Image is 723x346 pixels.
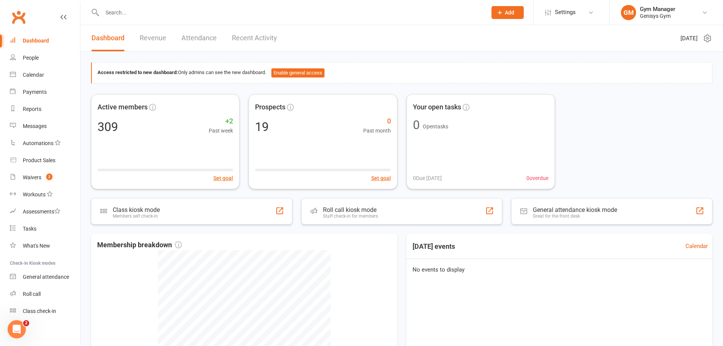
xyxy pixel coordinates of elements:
[10,101,80,118] a: Reports
[10,66,80,84] a: Calendar
[323,206,378,213] div: Roll call kiosk mode
[10,135,80,152] a: Automations
[413,174,442,182] span: 0 Due [DATE]
[100,7,482,18] input: Search...
[23,174,41,180] div: Waivers
[140,25,166,51] a: Revenue
[363,116,391,127] span: 0
[255,102,285,113] span: Prospects
[323,213,378,219] div: Staff check-in for members
[209,126,233,135] span: Past week
[98,121,118,133] div: 309
[23,89,47,95] div: Payments
[533,206,617,213] div: General attendance kiosk mode
[526,174,548,182] span: 0 overdue
[413,102,461,113] span: Your open tasks
[10,169,80,186] a: Waivers 2
[621,5,636,20] div: GM
[23,140,54,146] div: Automations
[23,308,56,314] div: Class check-in
[97,240,182,251] span: Membership breakdown
[491,6,524,19] button: Add
[680,34,698,43] span: [DATE]
[23,274,69,280] div: General attendance
[10,118,80,135] a: Messages
[10,220,80,237] a: Tasks
[23,38,49,44] div: Dashboard
[363,126,391,135] span: Past month
[91,25,124,51] a: Dashboard
[10,286,80,303] a: Roll call
[640,13,675,19] div: Genisys Gym
[23,157,55,163] div: Product Sales
[23,226,36,232] div: Tasks
[403,259,716,280] div: No events to display
[23,106,41,112] div: Reports
[23,72,44,78] div: Calendar
[98,68,706,77] div: Only admins can see the new dashboard.
[10,84,80,101] a: Payments
[23,209,60,215] div: Assessments
[255,121,269,133] div: 19
[98,70,178,75] strong: Access restricted to new dashboard:
[413,119,420,131] div: 0
[10,186,80,203] a: Workouts
[23,191,46,197] div: Workouts
[423,123,448,130] span: Open tasks
[685,242,708,251] a: Calendar
[10,237,80,254] a: What's New
[371,174,391,182] button: Set goal
[98,102,148,113] span: Active members
[232,25,277,51] a: Recent Activity
[23,291,41,297] div: Roll call
[10,203,80,220] a: Assessments
[10,49,80,66] a: People
[181,25,217,51] a: Attendance
[113,206,160,213] div: Class kiosk mode
[10,303,80,320] a: Class kiosk mode
[10,152,80,169] a: Product Sales
[10,32,80,49] a: Dashboard
[23,243,50,249] div: What's New
[213,174,233,182] button: Set goal
[209,116,233,127] span: +2
[555,4,576,21] span: Settings
[10,269,80,286] a: General attendance kiosk mode
[505,9,514,16] span: Add
[533,213,617,219] div: Great for the front desk
[46,174,52,180] span: 2
[23,123,47,129] div: Messages
[113,213,160,219] div: Members self check-in
[8,320,26,338] iframe: Intercom live chat
[23,320,29,326] span: 2
[271,68,324,77] button: Enable general access
[406,240,461,253] h3: [DATE] events
[9,8,28,27] a: Clubworx
[23,55,39,61] div: People
[640,6,675,13] div: Gym Manager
